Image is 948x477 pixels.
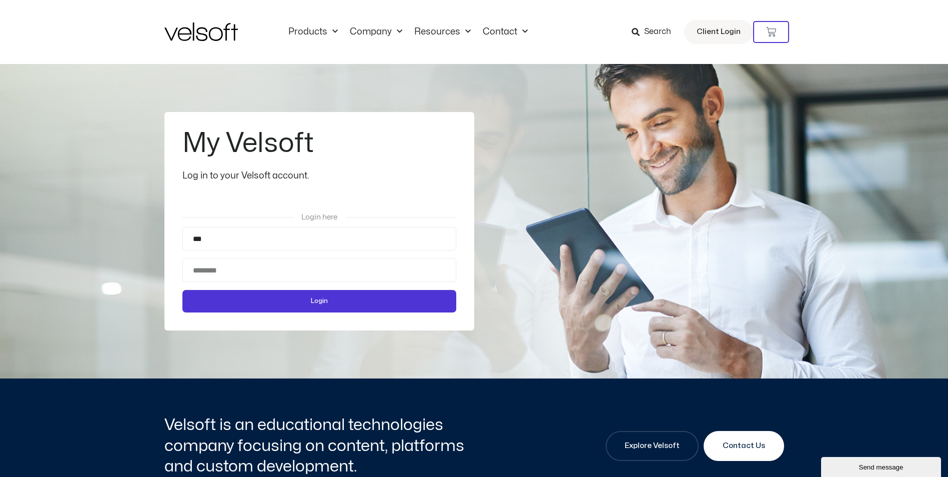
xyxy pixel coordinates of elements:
[821,455,943,477] iframe: chat widget
[311,296,328,306] span: Login
[723,440,765,452] span: Contact Us
[282,26,534,37] nav: Menu
[164,414,472,477] h2: Velsoft is an educational technologies company focusing on content, platforms and custom developm...
[697,25,741,38] span: Client Login
[704,431,784,461] a: Contact Us
[301,213,337,221] span: Login here
[182,290,456,312] button: Login
[408,26,477,37] a: ResourcesMenu Toggle
[344,26,408,37] a: CompanyMenu Toggle
[606,431,699,461] a: Explore Velsoft
[625,440,680,452] span: Explore Velsoft
[182,169,456,183] div: Log in to your Velsoft account.
[164,22,238,41] img: Velsoft Training Materials
[182,130,454,157] h2: My Velsoft
[632,23,678,40] a: Search
[684,20,753,44] a: Client Login
[282,26,344,37] a: ProductsMenu Toggle
[644,25,671,38] span: Search
[477,26,534,37] a: ContactMenu Toggle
